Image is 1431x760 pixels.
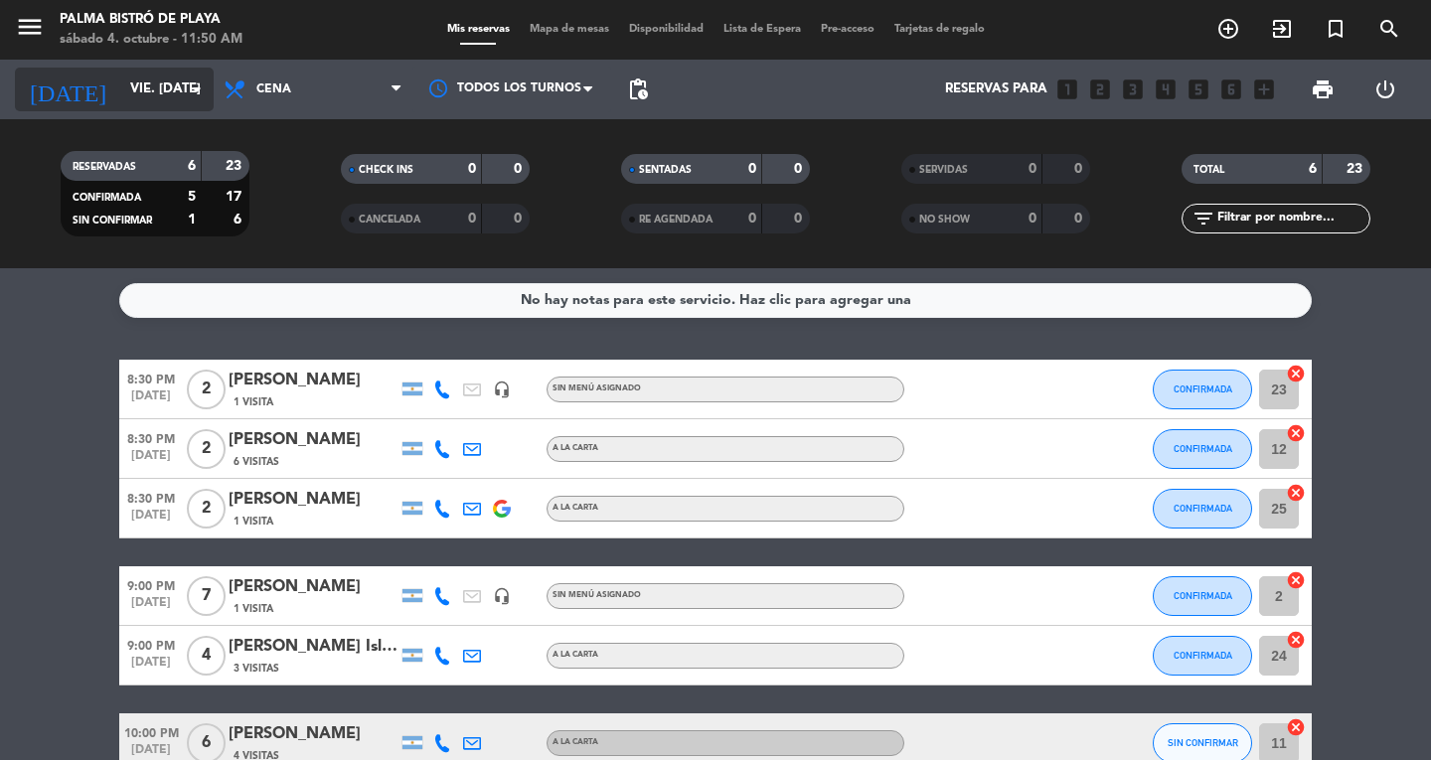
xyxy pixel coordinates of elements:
i: cancel [1286,570,1306,590]
span: 2 [187,370,226,409]
span: 9:00 PM [119,573,183,596]
span: Sin menú asignado [553,384,641,392]
span: CONFIRMADA [1174,383,1232,394]
img: google-logo.png [493,500,511,518]
span: TOTAL [1193,165,1224,175]
span: 8:30 PM [119,367,183,389]
button: CONFIRMADA [1153,636,1252,676]
strong: 23 [1347,162,1366,176]
button: CONFIRMADA [1153,370,1252,409]
strong: 17 [226,190,245,204]
i: headset_mic [493,587,511,605]
span: 1 Visita [234,601,273,617]
i: filter_list [1192,207,1215,230]
div: sábado 4. octubre - 11:50 AM [60,30,242,50]
strong: 0 [514,212,526,226]
strong: 0 [1074,162,1086,176]
button: CONFIRMADA [1153,576,1252,616]
button: CONFIRMADA [1153,429,1252,469]
span: [DATE] [119,389,183,412]
i: cancel [1286,630,1306,650]
strong: 0 [794,162,806,176]
span: 8:30 PM [119,486,183,509]
span: Pre-acceso [811,24,884,35]
span: 4 [187,636,226,676]
i: looks_5 [1186,76,1211,102]
strong: 6 [234,213,245,227]
span: Disponibilidad [619,24,714,35]
strong: 0 [1029,212,1036,226]
span: A LA CARTA [553,738,598,746]
span: Lista de Espera [714,24,811,35]
i: cancel [1286,483,1306,503]
span: CONFIRMADA [73,193,141,203]
span: [DATE] [119,596,183,619]
i: search [1377,17,1401,41]
span: Sin menú asignado [553,591,641,599]
i: looks_4 [1153,76,1179,102]
span: 2 [187,429,226,469]
span: 6 Visitas [234,454,279,470]
div: LOG OUT [1353,60,1416,119]
span: A LA CARTA [553,651,598,659]
i: headset_mic [493,380,511,398]
strong: 0 [514,162,526,176]
strong: 5 [188,190,196,204]
div: [PERSON_NAME] Isla [PERSON_NAME] [229,634,397,660]
div: [PERSON_NAME] [229,721,397,747]
i: turned_in_not [1324,17,1348,41]
span: NO SHOW [919,215,970,225]
span: pending_actions [626,77,650,101]
strong: 0 [468,212,476,226]
span: CONFIRMADA [1174,650,1232,661]
input: Filtrar por nombre... [1215,208,1369,229]
div: Palma Bistró de Playa [60,10,242,30]
span: 2 [187,489,226,529]
span: CONFIRMADA [1174,443,1232,454]
span: CONFIRMADA [1174,590,1232,601]
span: 10:00 PM [119,720,183,743]
i: looks_6 [1218,76,1244,102]
i: looks_two [1087,76,1113,102]
div: [PERSON_NAME] [229,368,397,393]
span: Mis reservas [437,24,520,35]
i: add_circle_outline [1216,17,1240,41]
span: [DATE] [119,449,183,472]
i: arrow_drop_down [185,77,209,101]
i: cancel [1286,423,1306,443]
i: looks_one [1054,76,1080,102]
span: RE AGENDADA [639,215,713,225]
span: Cena [256,82,291,96]
strong: 0 [794,212,806,226]
div: [PERSON_NAME] [229,574,397,600]
span: CONFIRMADA [1174,503,1232,514]
span: 3 Visitas [234,661,279,677]
button: menu [15,12,45,49]
strong: 0 [748,212,756,226]
span: 1 Visita [234,394,273,410]
strong: 0 [468,162,476,176]
span: SERVIDAS [919,165,968,175]
strong: 0 [748,162,756,176]
span: Reservas para [945,81,1047,97]
i: exit_to_app [1270,17,1294,41]
i: menu [15,12,45,42]
strong: 6 [1309,162,1317,176]
span: SIN CONFIRMAR [73,216,152,226]
span: [DATE] [119,509,183,532]
strong: 23 [226,159,245,173]
button: CONFIRMADA [1153,489,1252,529]
i: cancel [1286,717,1306,737]
strong: 0 [1074,212,1086,226]
span: 1 Visita [234,514,273,530]
span: 8:30 PM [119,426,183,449]
i: power_settings_new [1373,77,1397,101]
span: CHECK INS [359,165,413,175]
i: looks_3 [1120,76,1146,102]
span: A LA CARTA [553,444,598,452]
strong: 1 [188,213,196,227]
span: A LA CARTA [553,504,598,512]
span: CANCELADA [359,215,420,225]
i: [DATE] [15,68,120,111]
span: 9:00 PM [119,633,183,656]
